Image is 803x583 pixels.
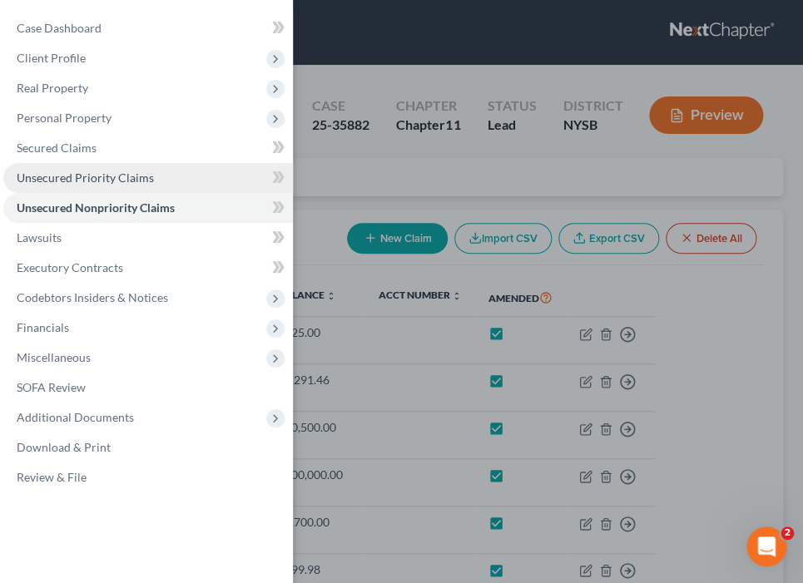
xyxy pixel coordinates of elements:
[3,432,293,462] a: Download & Print
[17,51,86,65] span: Client Profile
[3,193,293,223] a: Unsecured Nonpriority Claims
[3,253,293,283] a: Executory Contracts
[3,13,293,43] a: Case Dashboard
[17,440,111,454] span: Download & Print
[3,462,293,492] a: Review & File
[781,526,794,540] span: 2
[17,380,86,394] span: SOFA Review
[17,470,87,484] span: Review & File
[17,200,175,215] span: Unsecured Nonpriority Claims
[17,111,112,125] span: Personal Property
[17,81,88,95] span: Real Property
[3,163,293,193] a: Unsecured Priority Claims
[17,350,91,364] span: Miscellaneous
[3,373,293,403] a: SOFA Review
[17,290,168,304] span: Codebtors Insiders & Notices
[17,21,102,35] span: Case Dashboard
[17,170,154,185] span: Unsecured Priority Claims
[3,133,293,163] a: Secured Claims
[17,410,134,424] span: Additional Documents
[17,320,69,334] span: Financials
[17,260,123,274] span: Executory Contracts
[3,223,293,253] a: Lawsuits
[17,230,62,245] span: Lawsuits
[17,141,97,155] span: Secured Claims
[746,526,786,566] iframe: Intercom live chat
